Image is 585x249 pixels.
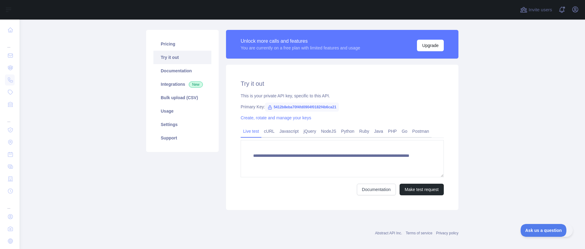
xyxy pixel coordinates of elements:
a: Go [399,126,410,136]
span: New [189,81,203,88]
a: Settings [153,118,211,131]
div: You are currently on a free plan with limited features and usage [241,45,360,51]
a: Create, rotate and manage your keys [241,115,311,120]
div: ... [5,37,15,49]
iframe: Help Scout Beacon - Open [521,224,573,237]
div: Unlock more calls and features [241,38,360,45]
a: jQuery [301,126,318,136]
span: Invite users [529,6,552,13]
span: 5412b8eba70f4fd0904f0182f4b6ca21 [265,103,339,112]
a: Live test [241,126,261,136]
a: NodeJS [318,126,339,136]
a: PHP [386,126,399,136]
a: Pricing [153,37,211,51]
a: Terms of service [406,231,432,235]
a: Abstract API Inc. [375,231,402,235]
a: Try it out [153,51,211,64]
a: Ruby [357,126,372,136]
a: Postman [410,126,432,136]
a: Java [372,126,386,136]
a: Documentation [153,64,211,78]
a: Javascript [277,126,301,136]
a: Usage [153,104,211,118]
button: Invite users [519,5,553,15]
a: cURL [261,126,277,136]
div: Primary Key: [241,104,444,110]
div: ... [5,198,15,210]
button: Make test request [400,184,444,195]
a: Support [153,131,211,145]
a: Privacy policy [436,231,458,235]
div: ... [5,111,15,123]
button: Upgrade [417,40,444,51]
a: Python [339,126,357,136]
div: This is your private API key, specific to this API. [241,93,444,99]
h2: Try it out [241,79,444,88]
a: Documentation [357,184,396,195]
a: Integrations New [153,78,211,91]
a: Bulk upload (CSV) [153,91,211,104]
